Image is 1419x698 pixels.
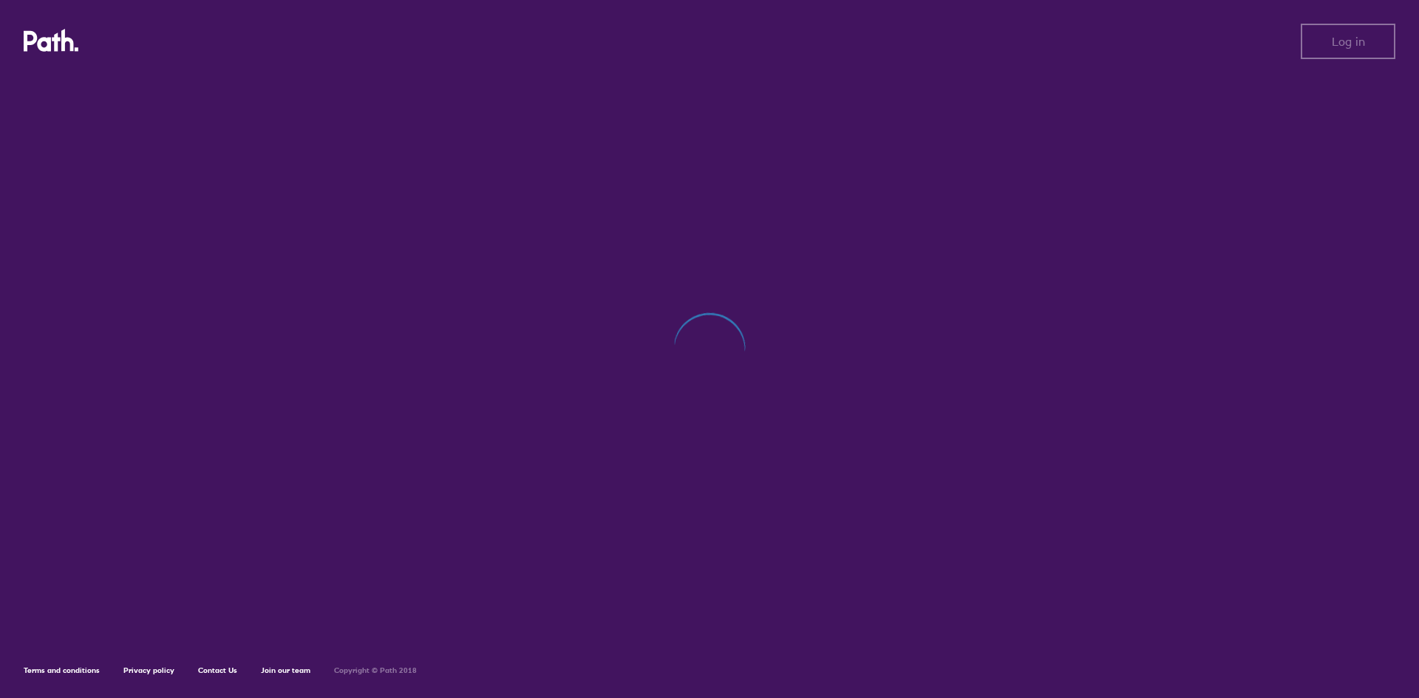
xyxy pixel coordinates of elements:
[334,666,417,675] h6: Copyright © Path 2018
[261,666,310,675] a: Join our team
[198,666,237,675] a: Contact Us
[123,666,174,675] a: Privacy policy
[24,666,100,675] a: Terms and conditions
[1332,35,1365,48] span: Log in
[1301,24,1395,59] button: Log in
